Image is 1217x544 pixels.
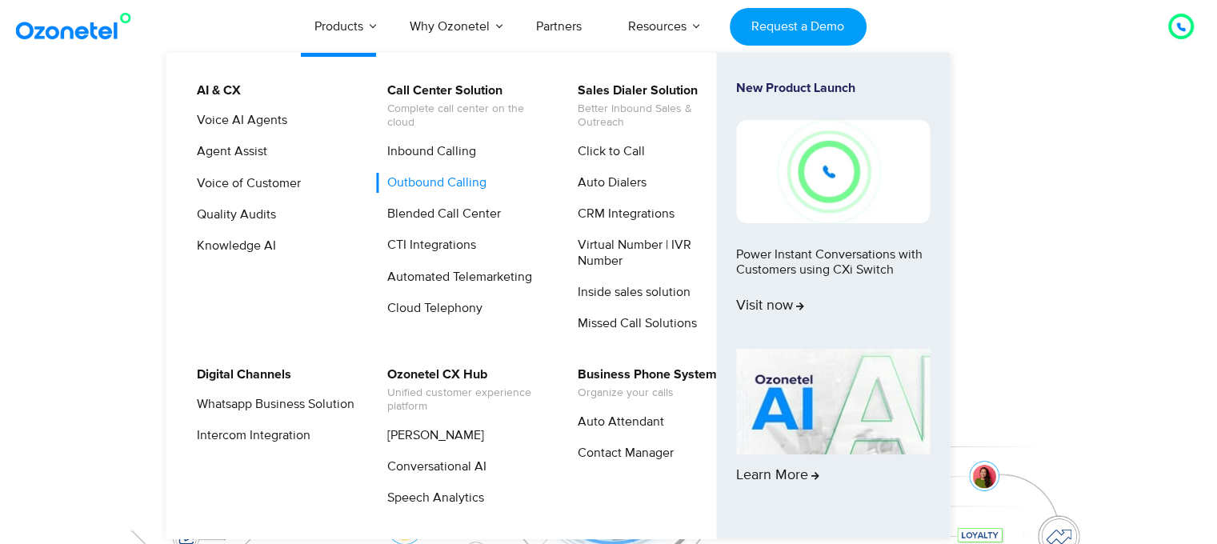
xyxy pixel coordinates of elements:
[186,205,278,225] a: Quality Audits
[377,298,485,318] a: Cloud Telephony
[377,81,547,132] a: Call Center SolutionComplete call center on the cloud
[186,365,294,385] a: Digital Channels
[377,235,478,255] a: CTI Integrations
[567,235,738,270] a: Virtual Number | IVR Number
[377,457,489,477] a: Conversational AI
[736,467,819,485] span: Learn More
[567,314,699,334] a: Missed Call Solutions
[578,102,735,130] span: Better Inbound Sales & Outreach
[567,282,693,302] a: Inside sales solution
[377,142,478,162] a: Inbound Calling
[736,349,930,512] a: Learn More
[736,298,804,315] span: Visit now
[567,365,719,402] a: Business Phone SystemOrganize your calls
[377,267,534,287] a: Automated Telemarketing
[387,386,545,414] span: Unified customer experience platform
[377,426,486,446] a: [PERSON_NAME]
[567,142,647,162] a: Click to Call
[186,81,243,101] a: AI & CX
[736,120,930,222] img: New-Project-17.png
[567,81,738,132] a: Sales Dialer SolutionBetter Inbound Sales & Outreach
[109,221,1109,238] div: Turn every conversation into a growth engine for your enterprise.
[186,394,357,414] a: Whatsapp Business Solution
[567,204,677,224] a: CRM Integrations
[377,488,486,508] a: Speech Analytics
[186,174,303,194] a: Voice of Customer
[109,143,1109,220] div: Customer Experiences
[186,236,278,256] a: Knowledge AI
[387,102,545,130] span: Complete call center on the cloud
[186,426,313,446] a: Intercom Integration
[377,365,547,416] a: Ozonetel CX HubUnified customer experience platform
[578,386,717,400] span: Organize your calls
[377,204,503,224] a: Blended Call Center
[736,349,930,454] img: AI
[377,173,489,193] a: Outbound Calling
[186,110,290,130] a: Voice AI Agents
[186,142,270,162] a: Agent Assist
[730,8,867,46] a: Request a Demo
[567,412,667,432] a: Auto Attendant
[736,81,930,342] a: New Product LaunchPower Instant Conversations with Customers using CXi SwitchVisit now
[109,102,1109,153] div: Orchestrate Intelligent
[567,443,676,463] a: Contact Manager
[567,173,649,193] a: Auto Dialers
